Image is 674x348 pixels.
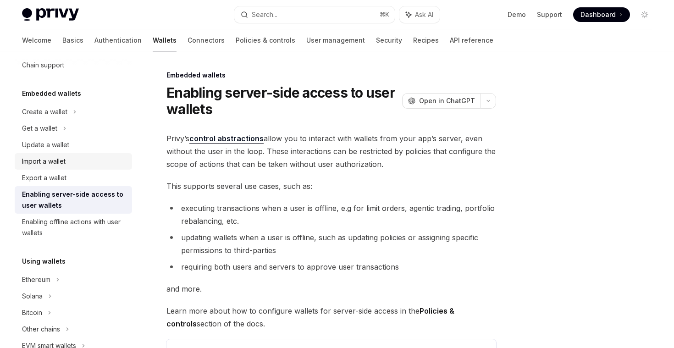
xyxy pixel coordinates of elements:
a: User management [306,29,365,51]
div: Solana [22,291,43,302]
a: Wallets [153,29,177,51]
a: Enabling offline actions with user wallets [15,214,132,241]
a: API reference [450,29,493,51]
button: Ask AI [399,6,440,23]
a: Connectors [188,29,225,51]
a: Security [376,29,402,51]
span: Open in ChatGPT [419,96,475,105]
div: Search... [252,9,277,20]
button: Search...⌘K [234,6,394,23]
a: Import a wallet [15,153,132,170]
li: requiring both users and servers to approve user transactions [166,260,496,273]
li: executing transactions when a user is offline, e.g for limit orders, agentic trading, portfolio r... [166,202,496,227]
a: Update a wallet [15,137,132,153]
a: Basics [62,29,83,51]
div: Import a wallet [22,156,66,167]
h5: Using wallets [22,256,66,267]
div: Get a wallet [22,123,57,134]
a: Export a wallet [15,170,132,186]
a: Authentication [94,29,142,51]
a: Policies & controls [236,29,295,51]
div: Export a wallet [22,172,66,183]
img: light logo [22,8,79,21]
div: Ethereum [22,274,50,285]
span: Privy’s allow you to interact with wallets from your app’s server, even without the user in the l... [166,132,496,171]
span: ⌘ K [380,11,389,18]
a: Demo [508,10,526,19]
div: Create a wallet [22,106,67,117]
button: Toggle dark mode [637,7,652,22]
div: Update a wallet [22,139,69,150]
span: Dashboard [580,10,616,19]
span: and more. [166,282,496,295]
a: Dashboard [573,7,630,22]
div: Enabling server-side access to user wallets [22,189,127,211]
div: Embedded wallets [166,71,496,80]
span: This supports several use cases, such as: [166,180,496,193]
a: Recipes [413,29,439,51]
div: Other chains [22,324,60,335]
span: Ask AI [415,10,433,19]
button: Open in ChatGPT [402,93,481,109]
a: Support [537,10,562,19]
h1: Enabling server-side access to user wallets [166,84,398,117]
a: Welcome [22,29,51,51]
li: updating wallets when a user is offline, such as updating policies or assigning specific permissi... [166,231,496,257]
div: Enabling offline actions with user wallets [22,216,127,238]
a: control abstractions [189,134,264,144]
span: Learn more about how to configure wallets for server-side access in the section of the docs. [166,304,496,330]
a: Enabling server-side access to user wallets [15,186,132,214]
div: Bitcoin [22,307,42,318]
h5: Embedded wallets [22,88,81,99]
